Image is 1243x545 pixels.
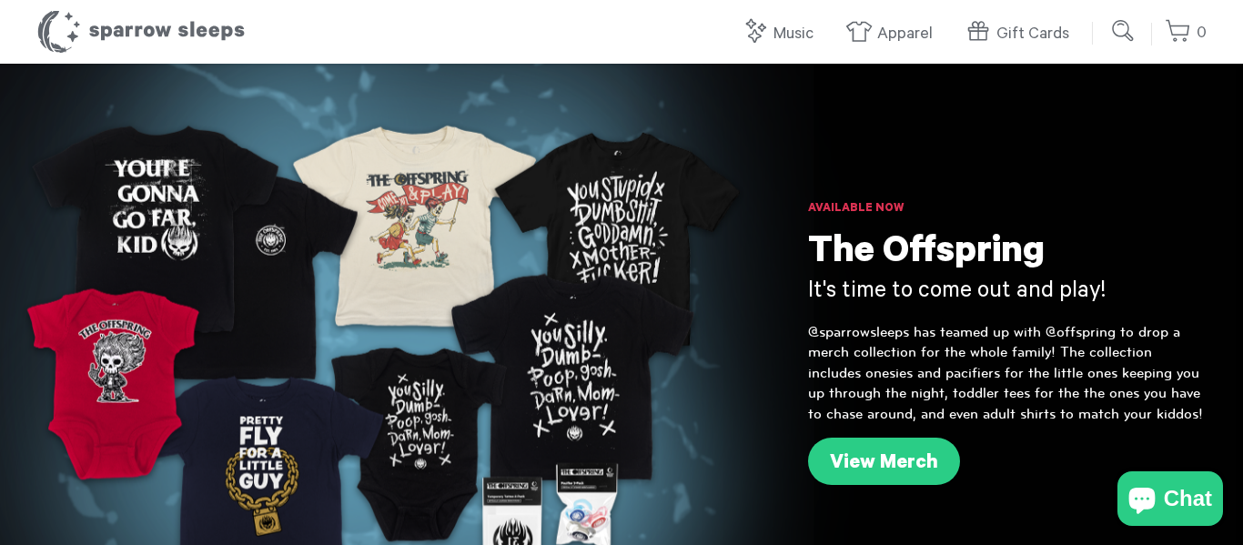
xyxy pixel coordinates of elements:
a: Apparel [845,15,942,54]
h1: Sparrow Sleeps [36,9,246,55]
a: Music [742,15,823,54]
inbox-online-store-chat: Shopify online store chat [1112,471,1228,530]
input: Submit [1106,13,1142,49]
h6: Available Now [808,200,1207,218]
h1: The Offspring [808,232,1207,278]
a: 0 [1165,14,1207,53]
a: Gift Cards [965,15,1078,54]
a: View Merch [808,438,960,485]
p: @sparrowsleeps has teamed up with @offspring to drop a merch collection for the whole family! The... [808,322,1207,424]
h3: It's time to come out and play! [808,278,1207,308]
